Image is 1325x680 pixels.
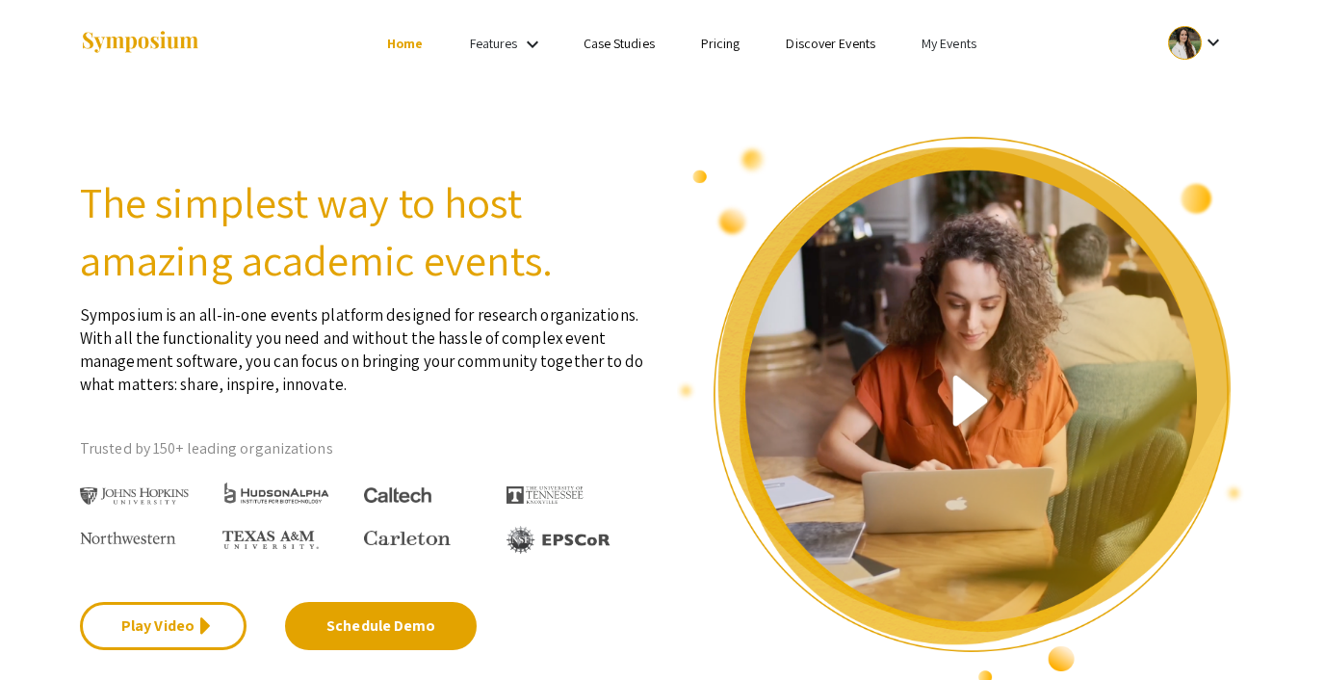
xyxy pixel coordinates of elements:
[80,532,176,543] img: Northwestern
[80,173,648,289] h2: The simplest way to host amazing academic events.
[222,482,331,504] img: HudsonAlpha
[364,531,451,546] img: Carleton
[285,602,477,650] a: Schedule Demo
[387,35,423,52] a: Home
[1148,21,1245,65] button: Expand account dropdown
[222,531,319,550] img: Texas A&M University
[80,434,648,463] p: Trusted by 150+ leading organizations
[507,526,612,554] img: EPSCOR
[470,35,518,52] a: Features
[80,289,648,396] p: Symposium is an all-in-one events platform designed for research organizations. With all the func...
[786,35,875,52] a: Discover Events
[507,486,584,504] img: The University of Tennessee
[1202,31,1225,54] mat-icon: Expand account dropdown
[364,487,431,504] img: Caltech
[584,35,655,52] a: Case Studies
[14,593,82,666] iframe: Chat
[80,30,200,56] img: Symposium by ForagerOne
[922,35,976,52] a: My Events
[701,35,740,52] a: Pricing
[80,602,247,650] a: Play Video
[80,487,189,506] img: Johns Hopkins University
[521,33,544,56] mat-icon: Expand Features list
